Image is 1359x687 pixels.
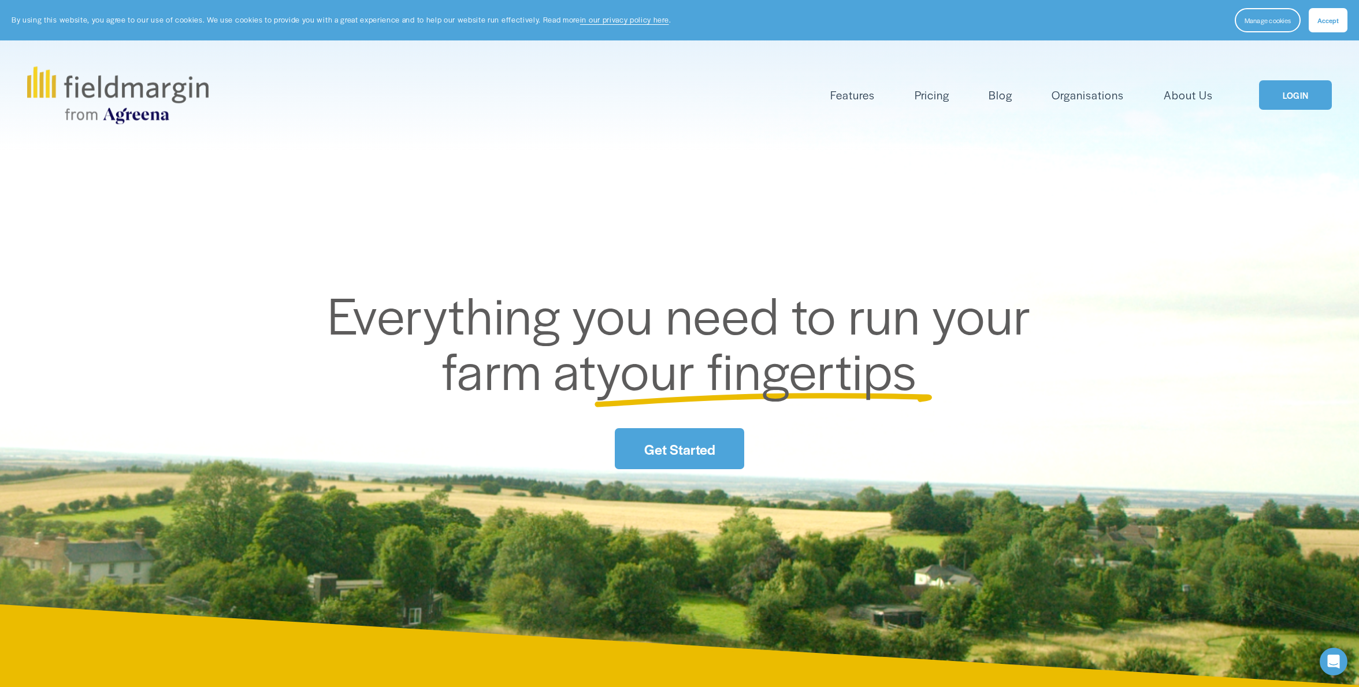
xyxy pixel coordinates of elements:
[596,333,917,405] span: your fingertips
[580,14,669,25] a: in our privacy policy here
[830,86,875,105] a: folder dropdown
[1245,16,1291,25] span: Manage cookies
[1309,8,1347,32] button: Accept
[328,277,1044,405] span: Everything you need to run your farm at
[1164,86,1213,105] a: About Us
[1320,648,1347,675] div: Open Intercom Messenger
[27,66,209,124] img: fieldmargin.com
[1317,16,1339,25] span: Accept
[1259,80,1332,110] a: LOGIN
[830,87,875,103] span: Features
[615,428,744,469] a: Get Started
[12,14,671,25] p: By using this website, you agree to our use of cookies. We use cookies to provide you with a grea...
[915,86,949,105] a: Pricing
[1052,86,1124,105] a: Organisations
[1235,8,1301,32] button: Manage cookies
[989,86,1012,105] a: Blog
